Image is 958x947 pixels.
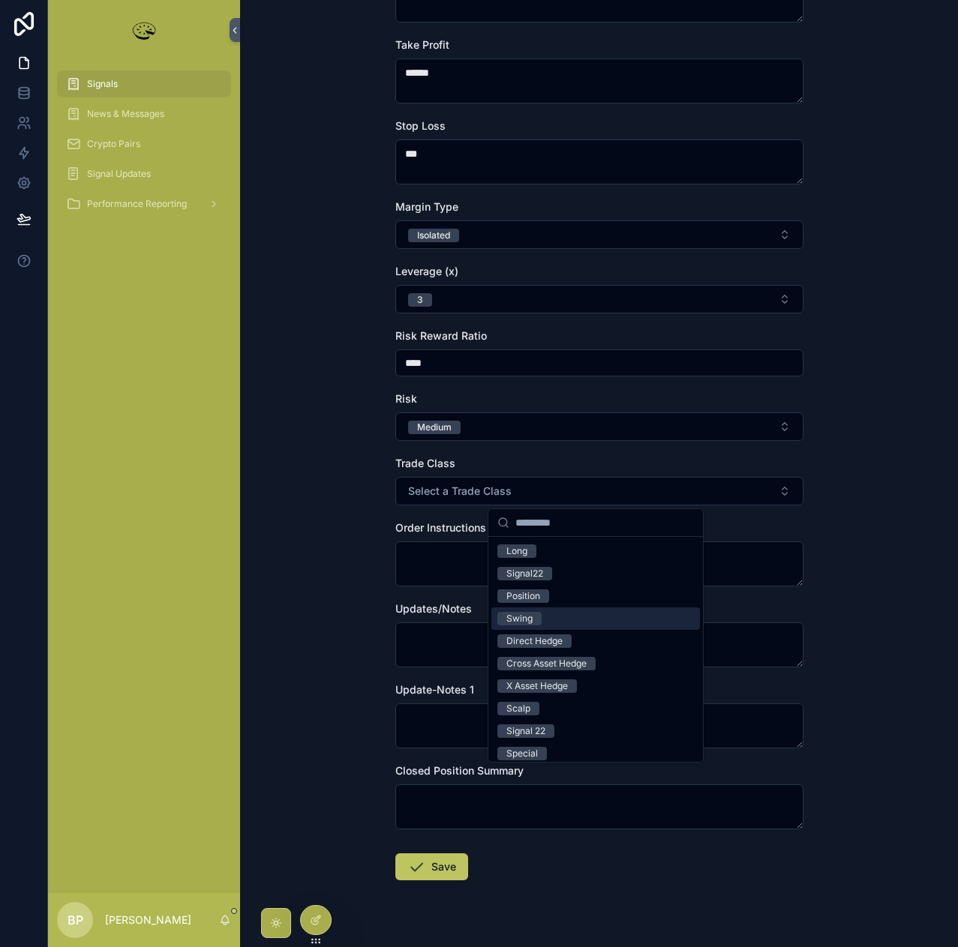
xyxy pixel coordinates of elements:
[506,747,538,760] div: Special
[506,657,587,670] div: Cross Asset Hedge
[87,198,187,210] span: Performance Reporting
[417,421,452,434] div: Medium
[408,484,512,499] span: Select a Trade Class
[395,200,458,213] span: Margin Type
[506,612,533,625] div: Swing
[68,911,83,929] span: BP
[57,190,231,217] a: Performance Reporting
[105,913,191,928] p: [PERSON_NAME]
[395,220,803,249] button: Select Button
[395,265,458,277] span: Leverage (x)
[395,457,455,469] span: Trade Class
[395,764,524,777] span: Closed Position Summary
[57,160,231,187] a: Signal Updates
[395,602,472,615] span: Updates/Notes
[506,679,568,693] div: X Asset Hedge
[129,18,159,42] img: App logo
[488,537,703,762] div: Suggestions
[506,544,527,558] div: Long
[395,392,417,405] span: Risk
[87,168,151,180] span: Signal Updates
[506,567,543,580] div: Signal22
[506,702,530,715] div: Scalp
[87,138,140,150] span: Crypto Pairs
[395,683,474,696] span: Update-Notes 1
[417,229,450,242] div: Isolated
[506,634,563,648] div: Direct Hedge
[395,38,449,51] span: Take Profit
[395,119,446,132] span: Stop Loss
[87,108,164,120] span: News & Messages
[417,293,423,307] div: 3
[57,100,231,127] a: News & Messages
[506,724,545,738] div: Signal 22
[395,853,468,880] button: Save
[395,477,803,505] button: Select Button
[57,70,231,97] a: Signals
[395,329,487,342] span: Risk Reward Ratio
[48,60,240,237] div: scrollable content
[506,589,540,603] div: Position
[395,412,803,441] button: Select Button
[87,78,118,90] span: Signals
[395,285,803,313] button: Select Button
[395,521,486,534] span: Order Instructions
[57,130,231,157] a: Crypto Pairs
